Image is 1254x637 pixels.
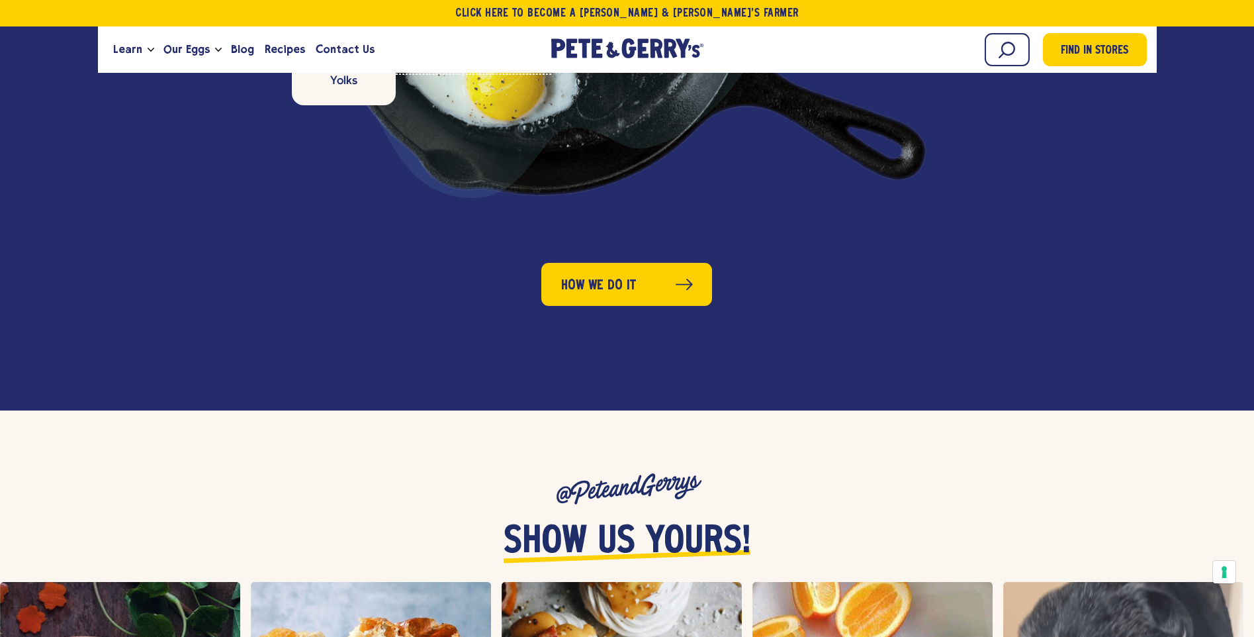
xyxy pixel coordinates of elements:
span: Recipes [265,41,305,58]
p: @PeteandGerrys [106,419,1148,557]
button: Open the dropdown menu for Learn [148,48,154,52]
span: Find in Stores [1061,42,1128,60]
a: How we do it [541,263,712,306]
span: Contact Us [316,41,375,58]
a: Blog [226,32,259,68]
span: yours! [646,522,750,562]
input: Search [985,33,1030,66]
a: Contact Us [310,32,380,68]
button: Your consent preferences for tracking technologies [1213,561,1235,583]
a: Learn [108,32,148,68]
p: Factory Farmed Yolks [299,60,388,88]
span: us [598,522,635,562]
button: Open the dropdown menu for Our Eggs [215,48,222,52]
span: Learn [113,41,142,58]
span: Our Eggs [163,41,210,58]
a: Find in Stores [1043,33,1147,66]
span: Blog [231,41,254,58]
a: Our Eggs [158,32,215,68]
span: How we do it [561,275,636,296]
span: Show [504,522,587,562]
a: Recipes [259,32,310,68]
